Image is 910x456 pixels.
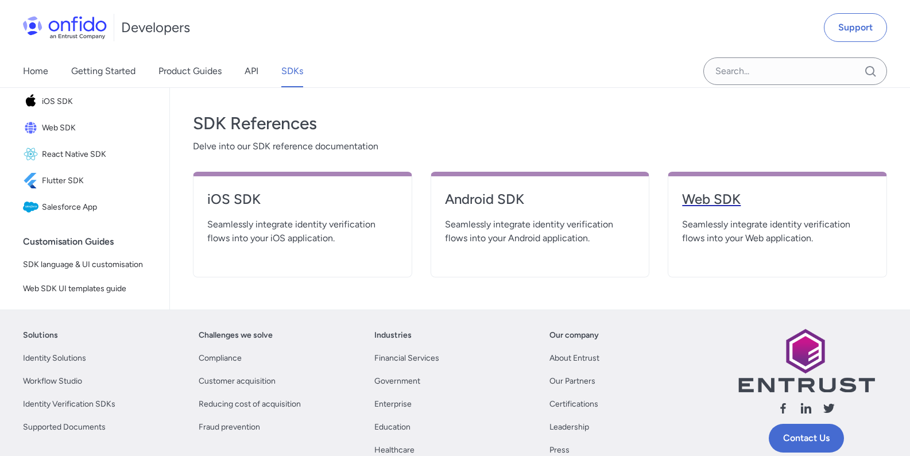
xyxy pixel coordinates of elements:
[682,190,873,208] h4: Web SDK
[42,173,156,189] span: Flutter SDK
[158,55,222,87] a: Product Guides
[23,329,58,342] a: Solutions
[23,397,115,411] a: Identity Verification SDKs
[121,18,190,37] h1: Developers
[23,94,42,110] img: IconiOS SDK
[23,306,156,320] span: Advanced custom callbacks
[682,190,873,218] a: Web SDK
[776,401,790,419] a: Follow us facebook
[42,199,156,215] span: Salesforce App
[799,401,813,419] a: Follow us linkedin
[71,55,135,87] a: Getting Started
[703,57,887,85] input: Onfido search input field
[23,55,48,87] a: Home
[23,420,106,434] a: Supported Documents
[42,94,156,110] span: iOS SDK
[281,55,303,87] a: SDKs
[23,146,42,163] img: IconReact Native SDK
[374,329,412,342] a: Industries
[445,218,636,245] span: Seamlessly integrate identity verification flows into your Android application.
[193,140,887,153] span: Delve into our SDK reference documentation
[199,420,260,434] a: Fraud prevention
[549,351,599,365] a: About Entrust
[445,190,636,218] a: Android SDK
[549,374,595,388] a: Our Partners
[445,190,636,208] h4: Android SDK
[18,115,160,141] a: IconWeb SDKWeb SDK
[199,351,242,365] a: Compliance
[18,195,160,220] a: IconSalesforce AppSalesforce App
[18,302,160,324] a: Advanced custom callbacks
[23,230,165,253] div: Customisation Guides
[18,277,160,300] a: Web SDK UI templates guide
[42,146,156,163] span: React Native SDK
[193,112,887,135] h3: SDK References
[207,190,398,218] a: iOS SDK
[207,190,398,208] h4: iOS SDK
[769,424,844,453] a: Contact Us
[42,120,156,136] span: Web SDK
[18,142,160,167] a: IconReact Native SDKReact Native SDK
[824,13,887,42] a: Support
[737,329,875,392] img: Entrust logo
[23,199,42,215] img: IconSalesforce App
[549,420,589,434] a: Leadership
[23,351,86,365] a: Identity Solutions
[822,401,836,419] a: Follow us X (Twitter)
[549,329,599,342] a: Our company
[23,282,156,296] span: Web SDK UI templates guide
[374,351,439,365] a: Financial Services
[23,258,156,272] span: SDK language & UI customisation
[199,374,276,388] a: Customer acquisition
[799,401,813,415] svg: Follow us linkedin
[245,55,258,87] a: API
[199,397,301,411] a: Reducing cost of acquisition
[23,173,42,189] img: IconFlutter SDK
[23,16,107,39] img: Onfido Logo
[549,397,598,411] a: Certifications
[18,168,160,194] a: IconFlutter SDKFlutter SDK
[199,329,273,342] a: Challenges we solve
[18,253,160,276] a: SDK language & UI customisation
[23,120,42,136] img: IconWeb SDK
[23,374,82,388] a: Workflow Studio
[776,401,790,415] svg: Follow us facebook
[18,89,160,114] a: IconiOS SDKiOS SDK
[374,374,420,388] a: Government
[207,218,398,245] span: Seamlessly integrate identity verification flows into your iOS application.
[682,218,873,245] span: Seamlessly integrate identity verification flows into your Web application.
[822,401,836,415] svg: Follow us X (Twitter)
[374,420,411,434] a: Education
[374,397,412,411] a: Enterprise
